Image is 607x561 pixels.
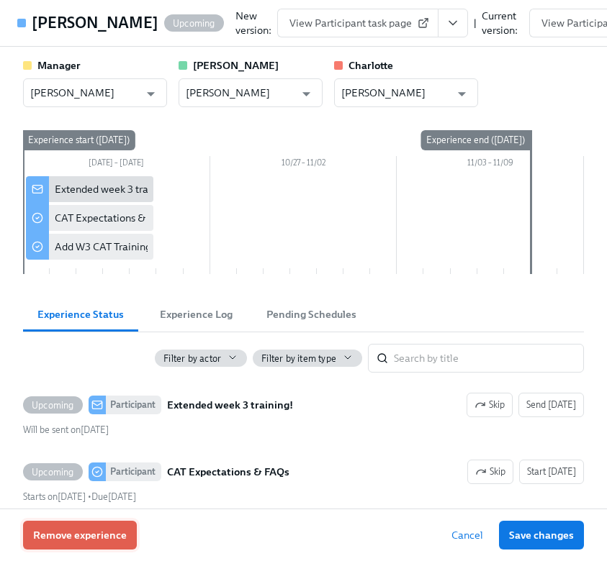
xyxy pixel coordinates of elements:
span: Experience Status [32,306,130,323]
strong: [PERSON_NAME] [193,59,279,72]
div: 11/03 – 11/09 [397,156,584,173]
button: Remove experience [23,521,137,549]
span: Save changes [509,528,574,542]
span: Upcoming [23,467,83,478]
span: Cancel [451,528,483,542]
div: Experience start ([DATE]) [22,130,135,150]
button: Open [451,83,473,105]
div: Participant [106,396,161,414]
span: Filter by actor [163,352,221,365]
strong: Extended week 3 training! [167,396,293,414]
button: Open [295,83,318,105]
span: Start [DATE] [527,465,576,479]
strong: Manager [37,59,81,72]
span: Remove experience [33,528,127,542]
button: UpcomingParticipantExtended week 3 training!Send [DATE]Will be sent on[DATE] [467,393,513,417]
span: Upcoming [164,18,224,29]
button: UpcomingParticipantCAT Expectations & FAQsSkipStarts on[DATE] •Due[DATE] PendingVisit Explore thi... [519,460,584,484]
div: CAT Expectations & FAQs [55,211,172,225]
span: Skip [475,398,505,412]
div: Add W3 CAT Training Calendar [55,240,195,254]
button: View task page [438,9,468,37]
input: Search by title [394,344,584,373]
h4: [PERSON_NAME] [32,12,158,34]
span: Experience Log [147,306,245,323]
div: [DATE] – [DATE] [23,156,210,173]
a: View Participant task page [277,9,439,37]
div: 10/27 – 11/02 [210,156,397,173]
div: Experience end ([DATE]) [421,130,531,150]
span: Saturday, October 25th 2025, 8:00 am [91,491,136,502]
span: Pending Schedules [262,306,360,323]
div: | [474,16,476,30]
div: New version: [235,9,271,37]
button: UpcomingParticipantExtended week 3 training!SkipWill be sent on[DATE] [518,393,584,417]
span: Filter by item type [261,352,336,365]
div: Current version: [482,9,518,37]
button: Save changes [499,521,584,549]
span: Upcoming [23,400,83,411]
div: Participant [106,462,161,481]
strong: Charlotte [349,59,393,72]
span: Starts on [DATE] [23,491,86,502]
button: Cancel [441,521,493,549]
div: • [23,490,136,503]
div: Extended week 3 training! [55,182,175,196]
span: View Participant task page [289,16,426,30]
button: Filter by item type [253,350,362,367]
span: Will be sent on [DATE] [23,424,109,435]
span: Skip [475,465,505,479]
strong: CAT Expectations & FAQs [167,463,289,480]
button: Open [140,83,162,105]
button: UpcomingParticipantCAT Expectations & FAQsStart [DATE]Starts on[DATE] •Due[DATE] PendingVisit Exp... [467,460,513,484]
button: Filter by actor [155,350,247,367]
span: Send [DATE] [526,398,576,412]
